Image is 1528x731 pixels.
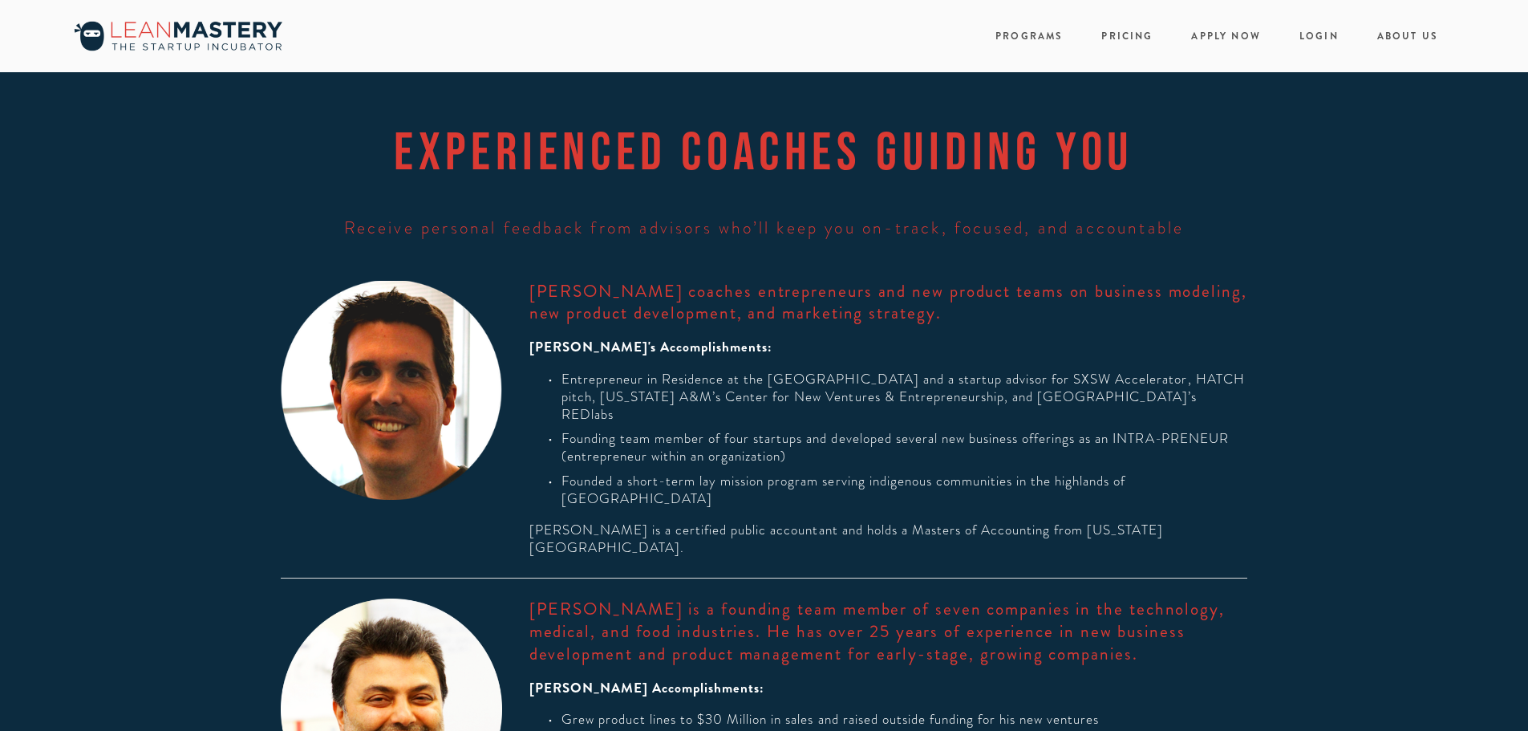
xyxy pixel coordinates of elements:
a: Programs [995,29,1063,43]
a: Login [1299,26,1339,47]
p: Entrepreneur in Residence at the [GEOGRAPHIC_DATA] and a startup advisor for SXSW Accelerator, HA... [561,371,1247,424]
p: Founding team member of four startups and developed several new business offerings as an INTRA-PR... [561,430,1247,465]
strong: [PERSON_NAME] Accomplishments: [529,678,765,698]
a: About Us [1377,26,1438,47]
strong: [PERSON_NAME]'s Accomplishments: [529,337,773,357]
h2: [PERSON_NAME] coaches entrepreneurs and new product teams on business modeling, new product devel... [529,281,1247,325]
img: StephenWhite_201404_13_Circle.png [281,281,502,501]
p: Grew product lines to $30 Million in sales and raised outside funding for his new ventures [561,711,1247,729]
h2: [PERSON_NAME] is a founding team member of seven companies in the technology, medical, and food i... [529,599,1247,665]
a: Apply Now [1191,26,1260,47]
h1: EXPERIENCED COACHES GUIDING YOU [281,122,1247,181]
p: [PERSON_NAME] is a certified public accountant and holds a Masters of Accounting from [US_STATE][... [529,522,1247,557]
h3: Receive personal feedback from advisors who’ll keep you on-track, focused, and accountable [281,216,1247,240]
a: Pricing [1101,26,1153,47]
img: LeanMastery, the incubator your startup needs to get going, grow &amp; thrive [66,17,290,55]
p: Founded a short-term lay mission program serving indigenous communities in the highlands of [GEOG... [561,473,1247,508]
